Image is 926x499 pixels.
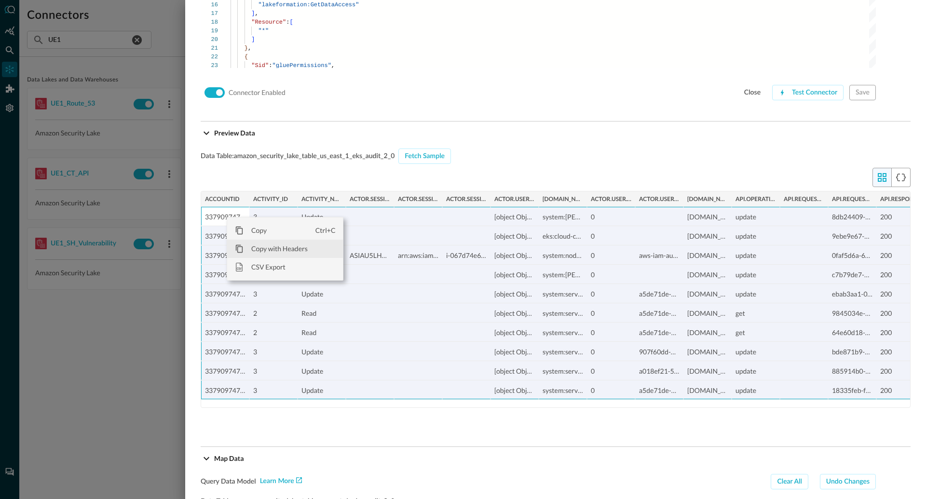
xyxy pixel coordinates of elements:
div: aws-iam-authenticator:337909747589:AROAU5LH5R6C3KZ3HY46X [639,246,680,265]
p: Preview Data [214,128,255,138]
div: eks:cloud-controller-manager [543,227,583,246]
div: system:serviceaccount:kube-system:ebs-csi-controller-sa [543,284,583,304]
div: 9ebe9e67-605d-4245-a5ac-b47e751e729c [832,227,872,246]
span: [ [289,19,293,26]
div: 18 [201,18,218,27]
div: 0 [591,284,631,304]
div: Update [301,284,342,304]
div: coordination.k8s.io [687,342,728,362]
span: actor.user.groups [494,196,535,202]
div: 0 [591,362,631,381]
div: coordination.k8s.io [687,227,728,246]
div: [object Object],[object Object],[object Object] [494,304,535,323]
span: CSV Export [244,258,315,276]
div: coordination.k8s.io [687,362,728,381]
div: arn:aws:iam::337909747589:role/poolside-bam-cpu-nodes-20250408134324843400000002 [398,246,438,265]
div: a5de71de-5dd7-4781-af44-16b117ddd493 [639,323,680,342]
div: 200 [880,227,921,246]
svg: Expand More [201,453,212,464]
button: Undo Changes [820,474,876,489]
div: Test Connector [792,87,837,99]
div: c7b79de7-10ab-41ce-ac0b-00a626f9cdb5 [832,265,872,284]
div: Fetch Sample [405,150,445,162]
span: : [286,19,289,26]
div: update [735,284,776,304]
span: api.request.uid [832,196,872,202]
p: Connector Enabled [229,87,286,97]
div: 337909747589 [205,284,245,304]
div: Clear All [777,476,802,488]
div: 337909747589 [205,227,245,246]
div: [object Object] [494,207,535,227]
div: [object Object],[object Object],[object Object] [494,381,535,400]
div: Update [301,207,342,227]
div: ASIAU5LH5R6C4HPIRRVL [350,246,390,265]
div: close [744,87,761,99]
div: 16 [201,0,218,9]
div: 200 [880,362,921,381]
span: actor.session.credential_uid [350,196,390,202]
div: 0 [591,342,631,362]
div: Read [301,323,342,342]
div: 337909747589 [205,304,245,323]
div: update [735,342,776,362]
div: coordination.k8s.io [687,207,728,227]
div: 200 [880,284,921,304]
div: 2 [253,323,294,342]
div: coordination.k8s.io [687,246,728,265]
span: api.request.containers [784,196,824,202]
span: actor.user.uid [639,196,680,202]
div: 21 [201,44,218,53]
div: a5de71de-5dd7-4781-af44-16b117ddd493 [639,284,680,304]
div: 337909747589 [205,342,245,362]
span: , [255,10,258,17]
div: coordination.k8s.io [687,304,728,323]
div: a018ef21-5ca1-493b-9ae7-d71f051f9e31 [639,362,680,381]
div: 907f60dd-434e-4230-add9-7d9d1d9588c5 [639,342,680,362]
div: system:serviceaccount:kube-system:ebs-csi-controller-sa [543,381,583,400]
div: system:serviceaccount:kube-system:ebs-csi-controller-sa [543,323,583,342]
span: api.response.code [880,196,921,202]
div: 0 [591,227,631,246]
div: 0 [591,381,631,400]
div: 3 [253,342,294,362]
div: update [735,246,776,265]
span: actor.session.issuer [398,196,438,202]
div: 200 [880,381,921,400]
div: 3 [253,381,294,400]
div: 0 [591,304,631,323]
span: Data Table: amazon_security_lake_table_us_east_1_eks_audit_2_0 [201,152,395,161]
div: update [735,265,776,284]
div: Update [301,362,342,381]
button: Map Data [201,447,911,470]
div: 3 [253,362,294,381]
div: 200 [880,246,921,265]
span: "gluePermissions" [272,62,331,69]
button: Fetch Sample [398,148,451,164]
div: update [735,381,776,400]
div: coordination.k8s.io [687,265,728,284]
div: [object Object],[object Object],[object Object] [494,284,535,304]
span: "Sid" [251,62,269,69]
div: 0 [591,207,631,227]
button: close [738,85,766,100]
span: accountid [205,196,240,202]
div: 200 [880,207,921,227]
span: , [248,45,251,52]
div: system:kube-controller-manager [543,207,583,227]
div: a5de71de-5dd7-4781-af44-16b117ddd493 [639,304,680,323]
div: Undo Changes [826,476,870,488]
div: 0 [591,246,631,265]
div: 200 [880,304,921,323]
div: system:serviceaccount:kube-system:ebs-csi-controller-sa [543,304,583,323]
div: Read [301,304,342,323]
div: 18335feb-f88b-4e41-b533-af151cb88823 [832,381,872,400]
div: 3 [253,284,294,304]
div: 337909747589 [205,207,245,227]
span: activity_id [253,196,288,202]
div: 22 [201,53,218,61]
div: coordination.k8s.io [687,284,728,304]
div: update [735,227,776,246]
div: 3 [253,207,294,227]
div: [object Object],[object Object] [494,246,535,265]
